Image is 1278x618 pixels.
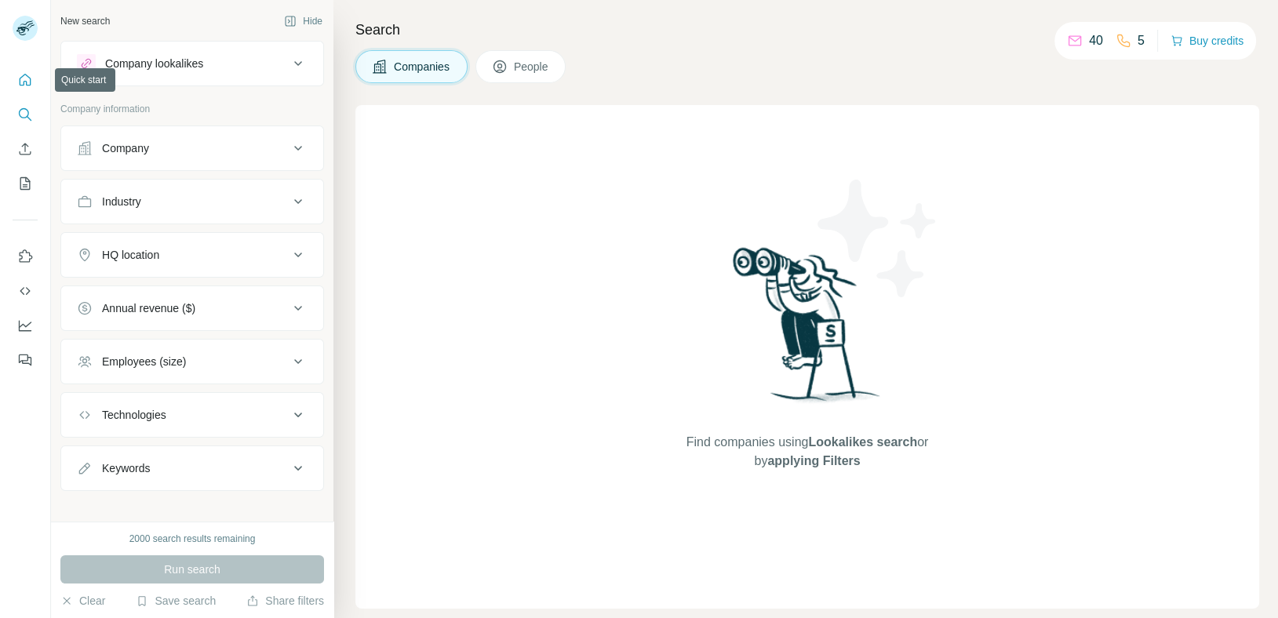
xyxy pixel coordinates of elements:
div: Industry [102,194,141,209]
button: HQ location [61,236,323,274]
button: Enrich CSV [13,135,38,163]
div: 2000 search results remaining [129,532,256,546]
button: Search [13,100,38,129]
button: Buy credits [1171,30,1243,52]
button: Quick start [13,66,38,94]
button: Annual revenue ($) [61,289,323,327]
button: Share filters [246,593,324,609]
p: 40 [1089,31,1103,50]
button: Save search [136,593,216,609]
p: 5 [1138,31,1145,50]
button: My lists [13,169,38,198]
div: Keywords [102,460,150,476]
span: People [514,59,550,75]
button: Company lookalikes [61,45,323,82]
img: Surfe Illustration - Woman searching with binoculars [726,243,889,418]
img: Surfe Illustration - Stars [807,168,948,309]
div: Annual revenue ($) [102,300,195,316]
button: Dashboard [13,311,38,340]
div: Company lookalikes [105,56,203,71]
div: New search [60,14,110,28]
div: Company [102,140,149,156]
button: Feedback [13,346,38,374]
h4: Search [355,19,1259,41]
button: Company [61,129,323,167]
span: applying Filters [767,454,860,467]
div: Technologies [102,407,166,423]
button: Hide [273,9,333,33]
span: Find companies using or by [682,433,933,471]
button: Employees (size) [61,343,323,380]
button: Keywords [61,449,323,487]
button: Technologies [61,396,323,434]
div: Employees (size) [102,354,186,369]
button: Industry [61,183,323,220]
span: Lookalikes search [808,435,917,449]
button: Use Surfe on LinkedIn [13,242,38,271]
p: Company information [60,102,324,116]
div: HQ location [102,247,159,263]
button: Clear [60,593,105,609]
span: Companies [394,59,451,75]
button: Use Surfe API [13,277,38,305]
